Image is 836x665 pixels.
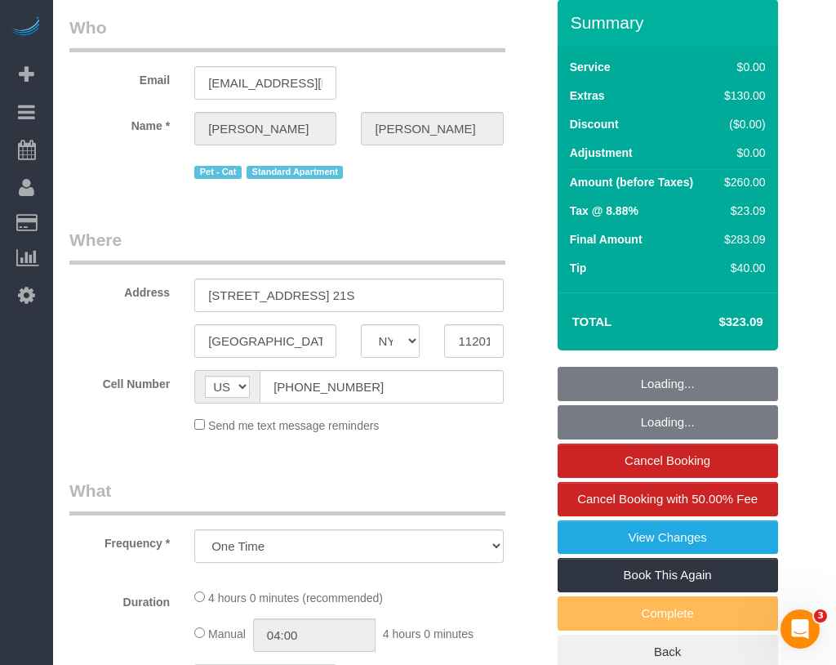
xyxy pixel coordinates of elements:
input: Last Name [361,112,503,145]
a: Book This Again [558,558,778,592]
label: Tip [570,260,587,276]
legend: Who [69,16,505,52]
h4: $323.09 [669,315,763,329]
span: Send me text message reminders [208,419,379,432]
strong: Total [572,315,612,328]
div: ($0.00) [718,116,765,132]
label: Extras [570,87,605,104]
span: 4 hours 0 minutes [383,627,474,640]
a: View Changes [558,520,778,555]
label: Amount (before Taxes) [570,174,693,190]
div: $0.00 [718,145,765,161]
span: Cancel Booking with 50.00% Fee [577,492,758,506]
legend: Where [69,228,505,265]
label: Adjustment [570,145,633,161]
label: Discount [570,116,619,132]
div: $40.00 [718,260,765,276]
label: Address [57,279,182,301]
label: Cell Number [57,370,182,392]
div: $283.09 [718,231,765,248]
input: Email [194,66,336,100]
span: Standard Apartment [247,166,344,179]
span: 3 [814,609,827,623]
label: Service [570,59,611,75]
a: Cancel Booking [558,444,778,478]
input: Cell Number [260,370,503,404]
span: 4 hours 0 minutes (recommended) [208,591,383,605]
input: Zip Code [444,324,503,358]
label: Frequency * [57,529,182,551]
label: Name * [57,112,182,134]
div: $260.00 [718,174,765,190]
div: $0.00 [718,59,765,75]
iframe: Intercom live chat [780,609,820,649]
label: Tax @ 8.88% [570,203,638,219]
legend: What [69,479,505,515]
div: $130.00 [718,87,765,104]
a: Cancel Booking with 50.00% Fee [558,482,778,516]
span: Pet - Cat [194,166,242,179]
label: Final Amount [570,231,643,248]
input: First Name [194,112,336,145]
h3: Summary [571,13,770,32]
input: City [194,324,336,358]
span: Manual [208,627,246,640]
div: $23.09 [718,203,765,219]
label: Duration [57,588,182,610]
img: Automaid Logo [10,16,42,39]
label: Email [57,66,182,88]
